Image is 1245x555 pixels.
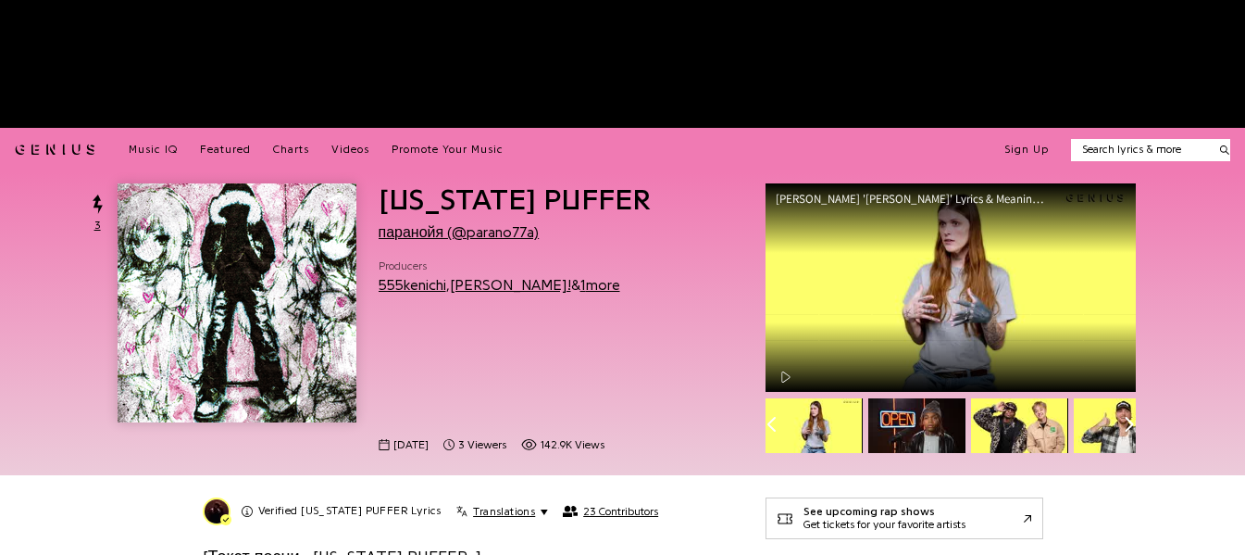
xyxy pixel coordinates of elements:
button: Sign Up [1004,143,1049,158]
span: [DATE] [393,437,429,453]
span: Featured [200,144,251,155]
img: Cover art for ALASKA PUFFER by паранойя (@parano77a) [118,183,356,423]
span: 142.9K views [541,437,604,453]
a: Promote Your Music [392,143,504,158]
span: Producers [379,259,620,274]
span: Charts [273,144,309,155]
a: Videos [331,143,369,158]
a: Featured [200,143,251,158]
span: 3 viewers [458,437,506,453]
a: паранойя (@parano77a) [379,225,540,240]
a: Charts [273,143,309,158]
span: [US_STATE] PUFFER [379,185,651,215]
button: 1more [580,277,620,295]
div: , & [379,275,620,296]
input: Search lyrics & more [1071,142,1209,158]
a: Music IQ [129,143,178,158]
a: [PERSON_NAME]! [450,278,571,293]
span: 3 [94,218,101,233]
span: 3 viewers [443,437,506,453]
iframe: Advertisement [286,22,960,106]
span: Videos [331,144,369,155]
span: 142,871 views [521,437,604,453]
div: [PERSON_NAME] '[PERSON_NAME]' Lyrics & Meaning | Genius Verified [776,193,1063,205]
span: Music IQ [129,144,178,155]
span: Promote Your Music [392,144,504,155]
a: 555kenichi [379,278,446,293]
